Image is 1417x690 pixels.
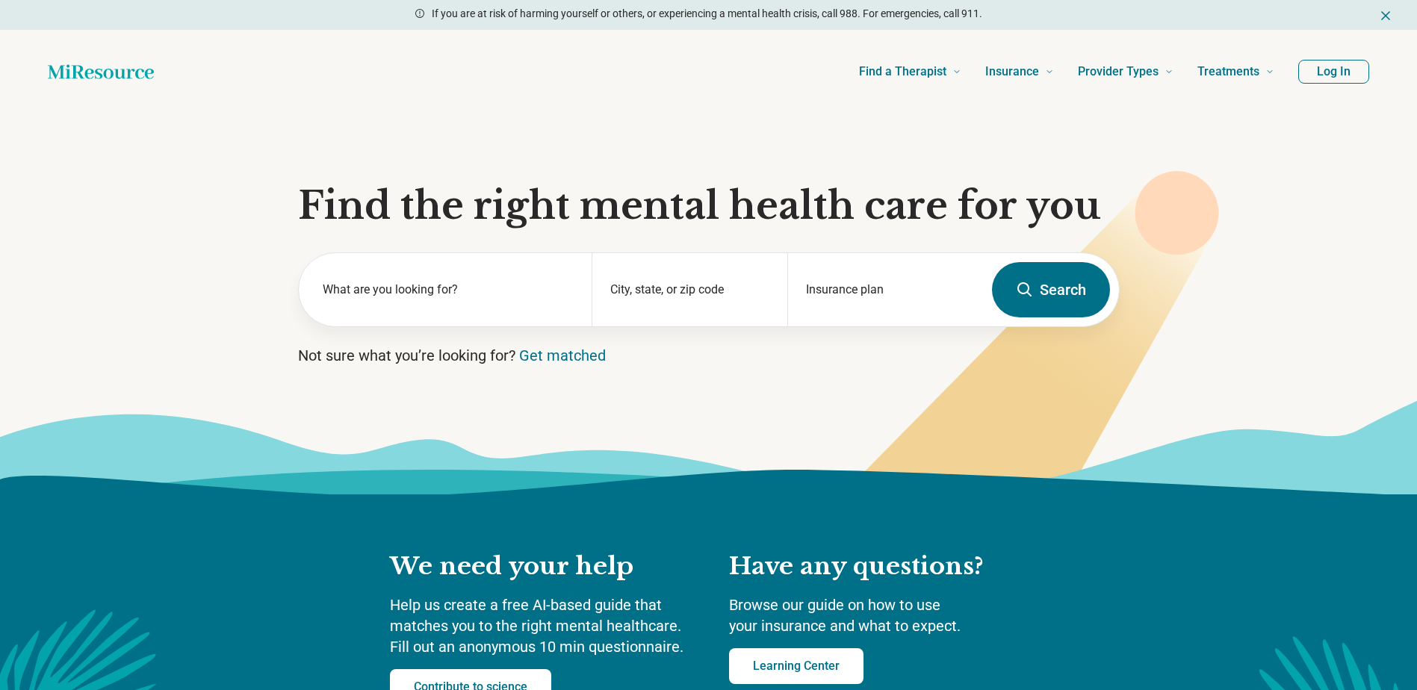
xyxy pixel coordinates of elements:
[390,551,699,582] h2: We need your help
[298,345,1120,366] p: Not sure what you’re looking for?
[1197,61,1259,82] span: Treatments
[432,6,982,22] p: If you are at risk of harming yourself or others, or experiencing a mental health crisis, call 98...
[985,42,1054,102] a: Insurance
[1197,42,1274,102] a: Treatments
[1078,61,1159,82] span: Provider Types
[390,594,699,657] p: Help us create a free AI-based guide that matches you to the right mental healthcare. Fill out an...
[729,551,1028,582] h2: Have any questions?
[298,184,1120,229] h1: Find the right mental health care for you
[992,262,1110,317] button: Search
[1378,6,1393,24] button: Dismiss
[859,61,946,82] span: Find a Therapist
[48,57,154,87] a: Home page
[1298,60,1369,84] button: Log In
[1078,42,1173,102] a: Provider Types
[323,281,574,299] label: What are you looking for?
[985,61,1039,82] span: Insurance
[729,594,1028,636] p: Browse our guide on how to use your insurance and what to expect.
[519,346,606,364] a: Get matched
[729,648,863,684] a: Learning Center
[859,42,961,102] a: Find a Therapist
